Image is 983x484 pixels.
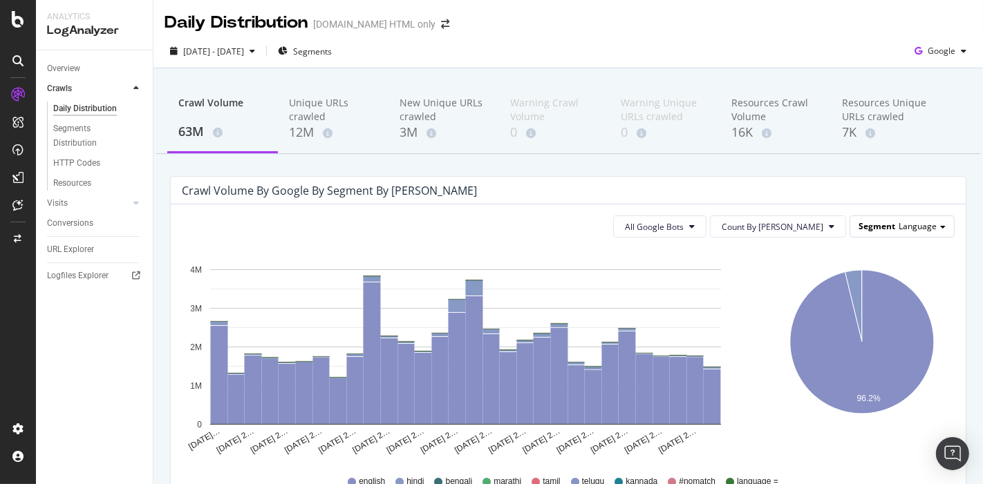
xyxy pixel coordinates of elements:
[47,269,143,283] a: Logfiles Explorer
[182,184,477,197] div: Crawl Volume by google by Segment by [PERSON_NAME]
[165,11,308,35] div: Daily Distribution
[293,46,332,57] span: Segments
[47,242,94,257] div: URL Explorer
[722,221,823,233] span: Count By Day
[178,123,267,141] div: 63M
[613,215,706,238] button: All Google Bots
[183,46,244,57] span: [DATE] - [DATE]
[272,40,337,62] button: Segments
[400,96,488,124] div: New Unique URLs crawled
[936,437,969,470] div: Open Intercom Messenger
[47,11,142,23] div: Analytics
[182,249,749,456] svg: A chart.
[53,101,117,116] div: Daily Distribution
[313,17,436,31] div: [DOMAIN_NAME] HTML only
[53,156,100,171] div: HTTP Codes
[772,249,952,456] svg: A chart.
[53,101,143,116] a: Daily Distribution
[47,196,129,211] a: Visits
[47,61,80,76] div: Overview
[190,342,202,352] text: 2M
[197,420,202,429] text: 0
[47,216,93,231] div: Conversions
[178,96,267,122] div: Crawl Volume
[899,220,937,232] span: Language
[625,221,684,233] span: All Google Bots
[53,176,91,191] div: Resources
[842,124,930,142] div: 7K
[400,124,488,142] div: 3M
[856,394,880,403] text: 96.2%
[842,96,930,124] div: Resources Unique URLs crawled
[928,45,955,57] span: Google
[510,96,599,124] div: Warning Crawl Volume
[621,96,709,124] div: Warning Unique URLs crawled
[53,122,143,151] a: Segments Distribution
[47,23,142,39] div: LogAnalyzer
[710,215,846,238] button: Count By [PERSON_NAME]
[47,242,143,257] a: URL Explorer
[731,96,820,124] div: Resources Crawl Volume
[53,122,130,151] div: Segments Distribution
[53,176,143,191] a: Resources
[289,96,377,124] div: Unique URLs crawled
[47,216,143,231] a: Conversions
[190,265,202,275] text: 4M
[621,124,709,142] div: 0
[47,81,72,96] div: Crawls
[510,124,599,142] div: 0
[190,381,202,391] text: 1M
[47,81,129,96] a: Crawls
[190,304,202,313] text: 3M
[859,220,895,232] span: Segment
[441,19,449,29] div: arrow-right-arrow-left
[909,40,972,62] button: Google
[47,61,143,76] a: Overview
[53,156,143,171] a: HTTP Codes
[47,196,68,211] div: Visits
[289,124,377,142] div: 12M
[165,40,261,62] button: [DATE] - [DATE]
[731,124,820,142] div: 16K
[47,269,109,283] div: Logfiles Explorer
